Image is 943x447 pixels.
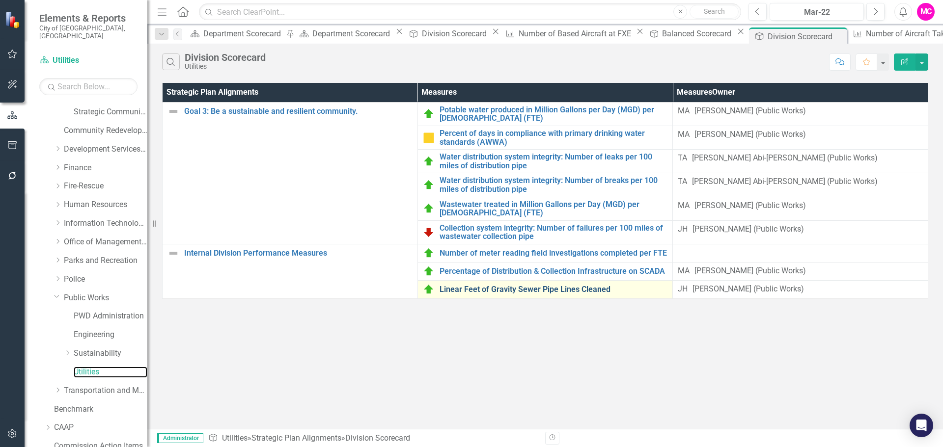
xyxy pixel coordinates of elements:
[693,224,804,235] div: [PERSON_NAME] (Public Works)
[296,27,393,40] a: Department Scorecard
[423,226,435,238] img: Reviewing for Improvement
[692,176,878,187] div: [PERSON_NAME] Abi-[PERSON_NAME] (Public Works)
[74,348,147,359] a: Sustainability
[768,30,845,43] div: Division Scorecard
[64,199,147,210] a: Human Resources
[440,105,668,123] a: Potable water produced in Million Gallons per Day (MGD) per [DEMOGRAPHIC_DATA] (FTE)
[39,78,138,95] input: Search Below...
[678,284,688,295] div: JH
[74,106,147,118] a: Strategic Communication
[208,433,538,444] div: » »
[64,144,147,155] a: Development Services Department
[673,280,928,298] td: Double-Click to Edit
[673,173,928,197] td: Double-Click to Edit
[423,265,435,277] img: Proceeding as Planned
[678,129,690,140] div: MA
[185,63,266,70] div: Utilities
[423,179,435,191] img: Proceeding as Planned
[694,129,806,140] div: [PERSON_NAME] (Public Works)
[440,249,668,258] a: Number of meter reading field investigations completed per FTE
[694,105,806,117] div: [PERSON_NAME] (Public Works)
[167,105,179,117] img: Not Defined
[417,197,673,220] td: Double-Click to Edit Right Click for Context Menu
[64,237,147,248] a: Office of Management and Budget
[673,244,928,262] td: Double-Click to Edit
[417,102,673,126] td: Double-Click to Edit Right Click for Context Menu
[312,27,393,40] div: Department Scorecard
[694,265,806,277] div: [PERSON_NAME] (Public Works)
[770,3,864,21] button: Mar-22
[222,433,248,443] a: Utilities
[39,55,138,66] a: Utilities
[163,102,418,244] td: Double-Click to Edit Right Click for Context Menu
[157,433,203,443] span: Administrator
[694,200,806,211] div: [PERSON_NAME] (Public Works)
[519,27,634,40] div: Number of Based Aircraft at FXE
[678,176,687,187] div: TA
[440,200,668,217] a: Wastewater treated in Million Gallons per Day (MGD) per [DEMOGRAPHIC_DATA] (FTE)
[423,247,435,259] img: Proceeding as Planned
[251,433,341,443] a: Strategic Plan Alignments
[199,3,741,21] input: Search ClearPoint...
[440,129,668,146] a: Percent of days in compliance with primary drinking water standards (AWWA)
[74,329,147,341] a: Engineering
[417,220,673,244] td: Double-Click to Edit Right Click for Context Menu
[184,249,413,258] a: Internal Division Performance Measures
[203,27,284,40] div: Department Scorecard
[39,12,138,24] span: Elements & Reports
[673,197,928,220] td: Double-Click to Edit
[64,292,147,304] a: Public Works
[184,107,413,116] a: Goal 3: Be a sustainable and resilient community.
[422,27,490,40] div: Division Scorecard
[423,132,435,144] img: Monitoring Progress
[74,367,147,378] a: Utilities
[54,404,147,415] a: Benchmark
[690,5,739,19] button: Search
[64,274,147,285] a: Police
[64,181,147,192] a: Fire-Rescue
[673,262,928,280] td: Double-Click to Edit
[673,150,928,173] td: Double-Click to Edit
[646,27,734,40] a: Balanced Scorecard
[773,6,860,18] div: Mar-22
[64,162,147,174] a: Finance
[64,255,147,266] a: Parks and Recreation
[502,27,634,40] a: Number of Based Aircraft at FXE
[440,153,668,170] a: Water distribution system integrity: Number of leaks per 100 miles of distribution pipe
[54,422,147,433] a: CAAP
[678,265,690,277] div: MA
[417,280,673,298] td: Double-Click to Edit Right Click for Context Menu
[417,262,673,280] td: Double-Click to Edit Right Click for Context Menu
[417,244,673,262] td: Double-Click to Edit Right Click for Context Menu
[345,433,410,443] div: Division Scorecard
[74,311,147,322] a: PWD Administration
[440,224,668,241] a: Collection system integrity: Number of failures per 100 miles of wastewater collection pipe
[185,52,266,63] div: Division Scorecard
[662,27,734,40] div: Balanced Scorecard
[187,27,284,40] a: Department Scorecard
[693,284,804,295] div: [PERSON_NAME] (Public Works)
[910,414,933,437] div: Open Intercom Messenger
[692,153,878,164] div: [PERSON_NAME] Abi-[PERSON_NAME] (Public Works)
[917,3,935,21] button: MC
[5,11,22,28] img: ClearPoint Strategy
[417,150,673,173] td: Double-Click to Edit Right Click for Context Menu
[678,153,687,164] div: TA
[440,176,668,193] a: Water distribution system integrity: Number of breaks per 100 miles of distribution pipe
[163,244,418,298] td: Double-Click to Edit Right Click for Context Menu
[64,385,147,396] a: Transportation and Mobility
[423,108,435,120] img: Proceeding as Planned
[423,156,435,167] img: Proceeding as Planned
[678,200,690,211] div: MA
[673,126,928,150] td: Double-Click to Edit
[673,220,928,244] td: Double-Click to Edit
[678,224,688,235] div: JH
[167,247,179,259] img: Not Defined
[64,218,147,229] a: Information Technology Services
[39,24,138,40] small: City of [GEOGRAPHIC_DATA], [GEOGRAPHIC_DATA]
[423,203,435,214] img: Proceeding as Planned
[673,102,928,126] td: Double-Click to Edit
[417,126,673,150] td: Double-Click to Edit Right Click for Context Menu
[678,105,690,117] div: MA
